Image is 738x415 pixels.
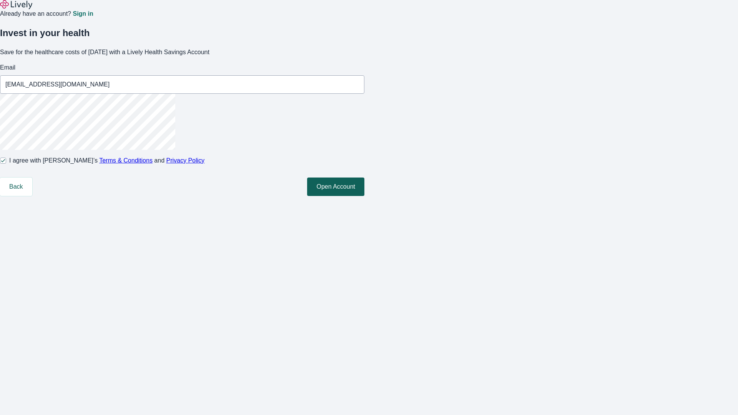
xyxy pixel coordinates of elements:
[73,11,93,17] a: Sign in
[166,157,205,164] a: Privacy Policy
[99,157,153,164] a: Terms & Conditions
[9,156,204,165] span: I agree with [PERSON_NAME]’s and
[307,178,364,196] button: Open Account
